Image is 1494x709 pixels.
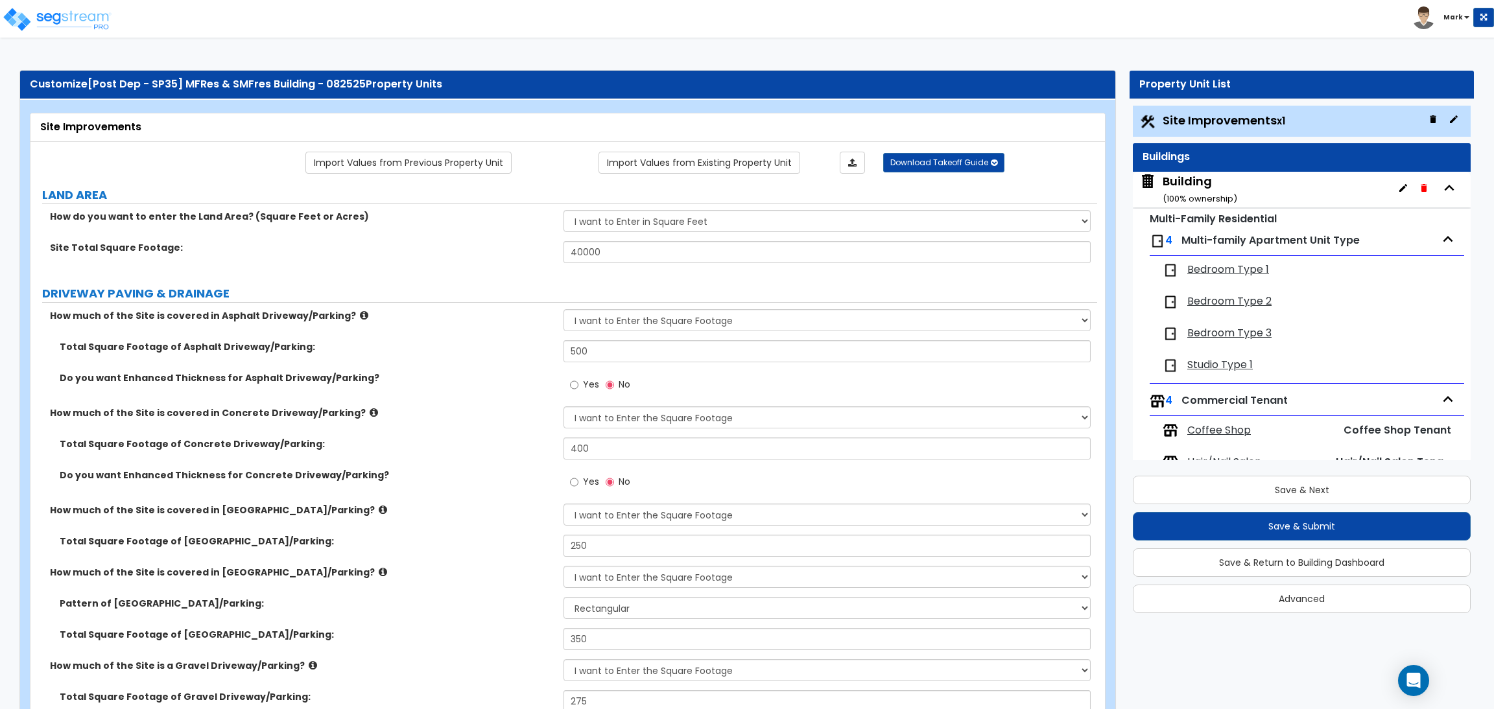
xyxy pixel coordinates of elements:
label: Total Square Footage of [GEOGRAPHIC_DATA]/Parking: [60,535,554,548]
input: No [606,378,614,392]
span: Multi-family Apartment Unit Type [1181,233,1360,248]
input: No [606,475,614,489]
img: building.svg [1139,173,1156,190]
img: avatar.png [1412,6,1435,29]
img: door.png [1163,326,1178,342]
label: DRIVEWAY PAVING & DRAINAGE [42,285,1097,302]
img: door.png [1150,233,1165,249]
span: Studio Type 1 [1187,358,1253,373]
small: Multi-Family Residential [1150,211,1277,226]
label: How much of the Site is covered in Asphalt Driveway/Parking? [50,309,554,322]
img: Construction.png [1139,113,1156,130]
label: Total Square Footage of Concrete Driveway/Parking: [60,437,554,450]
div: Buildings [1143,150,1461,165]
span: Coffee Shop Tenant [1344,423,1451,437]
img: tenants.png [1163,454,1178,470]
label: Total Square Footage of Gravel Driveway/Parking: [60,690,554,703]
i: click for more info! [379,567,387,577]
span: Hair/Nail Salon [1187,455,1261,470]
small: x1 [1277,114,1285,128]
label: Do you want Enhanced Thickness for Concrete Driveway/Parking? [60,469,554,482]
i: click for more info! [370,408,378,417]
label: How much of the Site is covered in Concrete Driveway/Parking? [50,406,554,419]
i: click for more info! [309,660,317,670]
span: 4 [1165,393,1172,408]
img: door.png [1163,262,1178,278]
img: door.png [1163,294,1178,310]
button: Save & Next [1133,476,1471,504]
label: How do you want to enter the Land Area? (Square Feet or Acres) [50,210,554,223]
span: No [619,378,630,391]
span: Bedroom Type 3 [1187,326,1272,341]
a: Import the dynamic attributes value through Excel sheet [840,152,865,174]
button: Download Takeoff Guide [883,153,1004,172]
label: Total Square Footage of Asphalt Driveway/Parking: [60,340,554,353]
label: LAND AREA [42,187,1097,203]
span: Commercial Tenant [1181,393,1288,408]
img: tenants.png [1163,423,1178,438]
a: Import the dynamic attribute values from previous properties. [305,152,512,174]
span: No [619,475,630,488]
span: 4 [1165,233,1172,248]
i: click for more info! [379,505,387,515]
img: logo_pro_r.png [2,6,112,32]
small: ( 100 % ownership) [1163,192,1237,205]
button: Save & Return to Building Dashboard [1133,548,1471,577]
div: Property Unit List [1139,77,1464,92]
label: Pattern of [GEOGRAPHIC_DATA]/Parking: [60,597,554,610]
i: click for more info! [360,310,368,320]
div: Site Improvements [40,120,1095,135]
span: Yes [583,475,599,488]
button: Save & Submit [1133,512,1471,540]
span: Bedroom Type 1 [1187,262,1269,277]
span: Yes [583,378,599,391]
label: Total Square Footage of [GEOGRAPHIC_DATA]/Parking: [60,628,554,641]
label: Do you want Enhanced Thickness for Asphalt Driveway/Parking? [60,371,554,384]
span: Site Improvements [1163,112,1285,128]
span: Download Takeoff Guide [890,157,988,168]
input: Yes [570,475,578,489]
span: Coffee Shop [1187,423,1251,438]
span: Bedroom Type 2 [1187,294,1272,309]
div: Open Intercom Messenger [1398,665,1429,696]
span: Building [1139,173,1237,206]
label: How much of the Site is covered in [GEOGRAPHIC_DATA]/Parking? [50,504,554,517]
button: Advanced [1133,585,1471,613]
label: Site Total Square Footage: [50,241,554,254]
label: How much of the Site is a Gravel Driveway/Parking? [50,659,554,672]
div: Building [1163,173,1237,206]
img: door.png [1163,358,1178,373]
a: Import the dynamic attribute values from existing properties. [599,152,800,174]
img: tenants.png [1150,393,1165,409]
input: Yes [570,378,578,392]
span: [Post Dep - SP35] MFRes & SMFres Building - 082525 [88,76,366,91]
b: Mark [1443,12,1463,22]
label: How much of the Site is covered in [GEOGRAPHIC_DATA]/Parking? [50,566,554,579]
div: Customize Property Units [30,77,1106,92]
